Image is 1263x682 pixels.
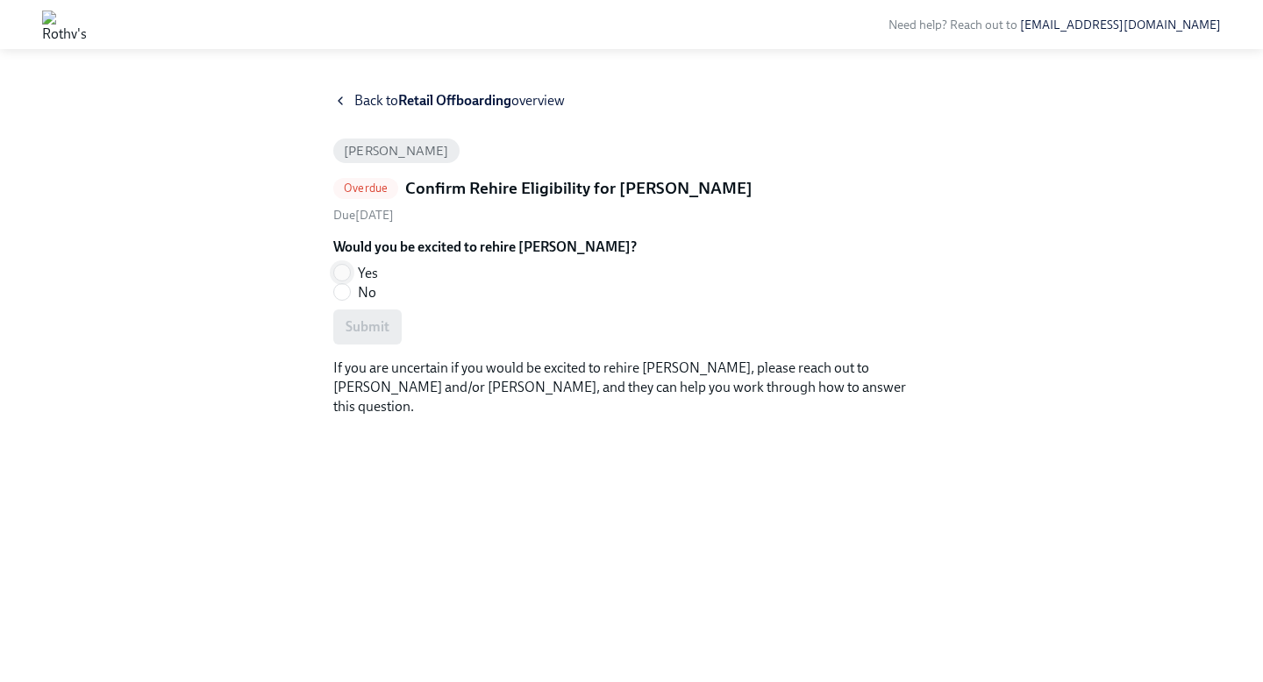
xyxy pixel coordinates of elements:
a: Back toRetail Offboardingoverview [333,91,930,110]
span: Back to overview [354,91,565,110]
label: Would you be excited to rehire [PERSON_NAME]? [333,238,637,257]
span: [PERSON_NAME] [333,145,460,158]
a: [EMAIL_ADDRESS][DOMAIN_NAME] [1020,18,1221,32]
h5: Confirm Rehire Eligibility for [PERSON_NAME] [405,177,753,200]
span: Wednesday, August 6th 2025, 12:00 pm [333,208,394,223]
strong: Retail Offboarding [398,92,511,109]
span: Yes [358,264,378,283]
p: If you are uncertain if you would be excited to rehire [PERSON_NAME], please reach out to [PERSON... [333,359,930,416]
span: Need help? Reach out to [888,18,1221,32]
span: No [358,283,376,302]
img: Rothy's [42,11,87,39]
span: Overdue [333,181,398,195]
